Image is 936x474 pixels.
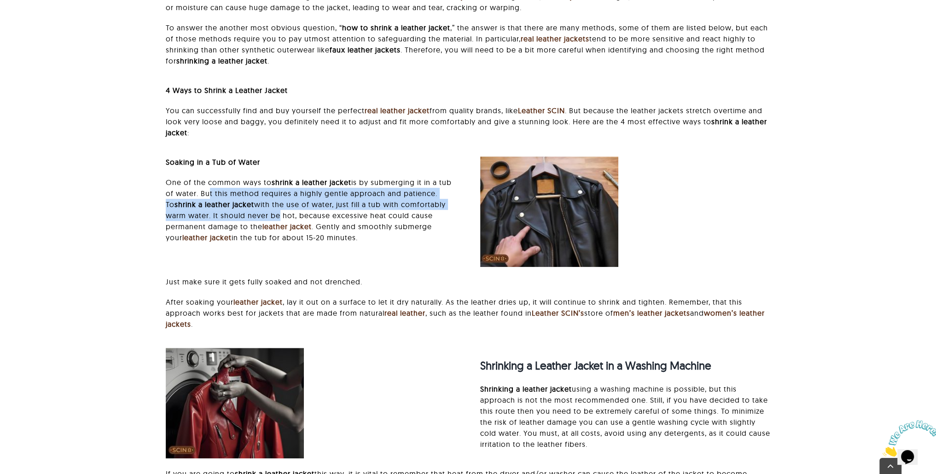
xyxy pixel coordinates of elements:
[480,383,771,450] p: using a washing machine is possible, but this approach is not the most recommended one. Still, if...
[521,34,589,43] a: real leather jackets
[166,348,304,458] img: shrinking a leather jacket in a washing machine
[480,384,572,393] strong: Shrinking a leather jacket
[166,157,260,167] strong: Soaking in a Tub of Water
[4,4,61,40] img: Chat attention grabber
[166,22,771,66] p: To answer the another most obvious question, “ ,” the answer is that there are many methods, some...
[480,156,618,267] img: soaking in a tub of water
[166,105,771,138] p: You can successfully find and buy yourself the perfect from quality brands, like . But because th...
[518,106,565,115] a: Leather SCIN
[174,200,254,209] strong: shrink a leather jacket
[480,358,711,372] strong: Shrinking a Leather Jacket in a Washing Machine
[166,276,771,287] p: Just make sure it gets fully soaked and not drenched.
[262,222,312,231] a: leather jacket
[166,177,456,243] p: One of the common ways to is by submerging it in a tub of water. But this method requires a highl...
[272,178,351,187] strong: shrink a leather jacket
[532,308,584,318] a: Leather SCIN’s
[384,308,425,318] a: real leather
[613,308,690,318] a: men’s leather jackets
[166,296,771,329] p: After soaking your , lay it out on a surface to let it dry naturally. As the leather dries up, it...
[365,106,430,115] a: real leather jacket
[166,86,288,95] strong: 4 Ways to Shrink a Leather Jacket
[176,56,267,65] strong: shrinking a leather jacket
[879,416,936,460] iframe: chat widget
[342,23,450,32] strong: how to shrink a leather jacket
[182,233,232,242] a: leather jacket
[330,45,401,54] strong: faux leather jackets
[233,297,283,306] a: leather jacket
